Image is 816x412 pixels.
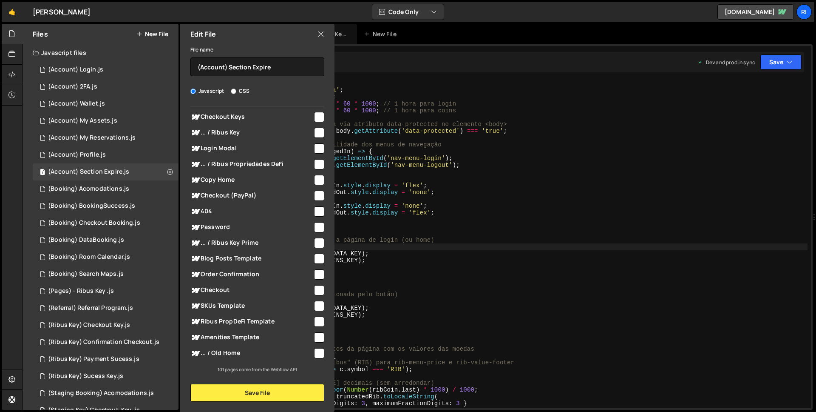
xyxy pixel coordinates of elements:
[48,168,129,176] div: (Account) Section Expire.js
[48,117,117,125] div: (Account) My Assets.js
[48,253,130,261] div: (Booking) Room Calendar.js
[33,29,48,39] h2: Files
[33,351,178,368] div: 16291/44054.js
[48,355,139,363] div: (Ribus Key) Payment Sucess.js
[33,215,178,232] div: 16291/44039.js
[48,66,103,74] div: (Account) Login.js
[33,163,178,180] div: 16291/43984.js
[48,304,133,312] div: (Referral) Referral Program.js
[33,146,178,163] div: 16291/43983.js
[796,4,812,20] a: Ri
[48,287,114,295] div: (Pages) - Ribus Key .js
[190,269,313,280] span: Order Confirmation
[190,206,313,217] span: 404
[190,332,313,343] span: Amenities Template
[33,334,178,351] div: 16291/44052.js
[190,348,313,358] span: ... / Old Home
[40,169,45,176] span: 1
[48,83,97,91] div: (Account) 2FA.js
[717,4,794,20] a: [DOMAIN_NAME]
[33,7,91,17] div: [PERSON_NAME]
[48,100,105,108] div: (Account) Wallet.js
[33,95,178,112] div: 16291/44384.js
[231,89,236,94] input: CSS
[190,285,313,295] span: Checkout
[33,385,178,402] div: 16291/44056.js
[2,2,23,22] a: 🤙
[190,89,196,94] input: Javascript
[33,300,178,317] div: 16291/44049.js
[33,232,178,249] div: 16291/44040.js
[48,389,154,397] div: (Staging Booking) Acomodations.js
[760,54,802,70] button: Save
[33,197,178,215] div: 16291/44038.js
[48,134,136,142] div: (Account) My Reservations.js
[48,338,159,346] div: (Ribus Key) Confirmation Checkout.js
[697,59,755,66] div: Dev and prod in sync
[190,301,313,311] span: SKUs Template
[190,191,313,201] span: Checkout (PayPal)
[48,151,106,159] div: (Account) Profile.js
[190,317,313,327] span: Ribus PropDeFi Template
[33,61,178,78] div: 16291/44358.js
[48,219,140,227] div: (Booking) Checkout Booking.js
[190,57,324,76] input: Name
[190,175,313,185] span: Copy Home
[48,321,130,329] div: (Ribus Key) Checkout Key.js
[33,266,178,283] div: 16291/44046.js
[48,372,123,380] div: (Ribus Key) Sucess Key.js
[33,368,178,385] div: 16291/44055.js
[190,159,313,169] span: ... / Ribus Propriedades DeFi
[33,129,178,146] div: 16291/44036.js
[218,366,297,372] small: 101 pages come from the Webflow API
[190,238,313,248] span: ... / Ribus Key Prime
[48,236,124,244] div: (Booking) DataBooking.js
[190,254,313,264] span: Blog Posts Template
[190,128,313,138] span: ... / Ribus Key
[136,31,168,37] button: New File
[190,143,313,154] span: Login Modal
[190,87,224,95] label: Javascript
[33,78,178,95] div: 16291/44034.js
[364,30,399,38] div: New File
[33,249,178,266] div: 16291/44045.js
[48,202,135,210] div: (Booking) BookingSuccess.js
[190,46,213,54] label: File name
[48,185,129,193] div: (Booking) Acomodations.js
[33,180,178,197] div: 16291/44037.js
[372,4,444,20] button: Code Only
[190,29,216,39] h2: Edit File
[190,222,313,232] span: Password
[33,317,178,334] div: 16291/44051.js
[33,283,178,300] div: 16291/44047.js
[48,270,124,278] div: (Booking) Search Maps.js
[33,112,178,129] div: 16291/44035.js
[190,112,313,122] span: Checkout Keys
[23,44,178,61] div: Javascript files
[190,384,324,402] button: Save File
[231,87,249,95] label: CSS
